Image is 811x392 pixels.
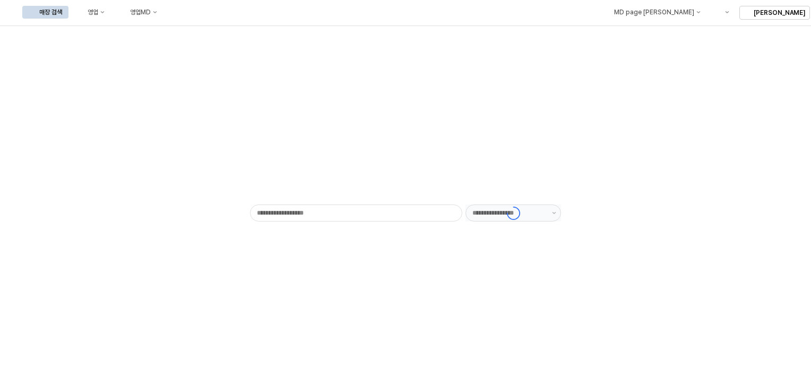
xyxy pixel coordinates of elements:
button: [PERSON_NAME] [739,6,810,20]
button: 매장 검색 [22,6,68,19]
div: 매장 검색 [39,8,62,16]
button: MD page [PERSON_NAME] [597,6,706,19]
div: Menu item 6 [709,6,735,19]
button: 영업MD [113,6,163,19]
button: 영업 [71,6,111,19]
p: [PERSON_NAME] [754,8,805,17]
div: MD page [PERSON_NAME] [614,8,694,16]
div: MD page 이동 [597,6,706,19]
div: 영업 [88,8,98,16]
div: 영업MD [130,8,151,16]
